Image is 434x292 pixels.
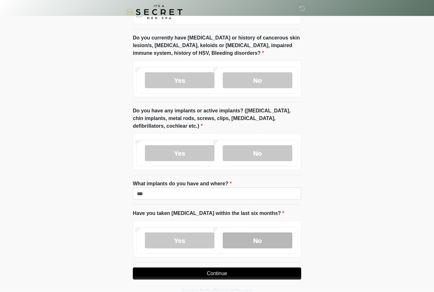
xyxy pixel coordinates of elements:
[133,210,284,217] label: Have you taken [MEDICAL_DATA] within the last six months?
[145,232,214,248] label: Yes
[133,107,301,130] label: Do you have any implants or active implants? ([MEDICAL_DATA], chin implants, metal rods, screws, ...
[126,5,182,19] img: It's A Secret Med Spa Logo
[223,232,292,248] label: No
[133,180,232,188] label: What implants do you have and where?
[133,34,301,57] label: Do you currently have [MEDICAL_DATA] or history of cancerous skin lesion/s, [MEDICAL_DATA], keloi...
[223,145,292,161] label: No
[145,145,214,161] label: Yes
[133,267,301,280] button: Continue
[145,72,214,88] label: Yes
[223,72,292,88] label: No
